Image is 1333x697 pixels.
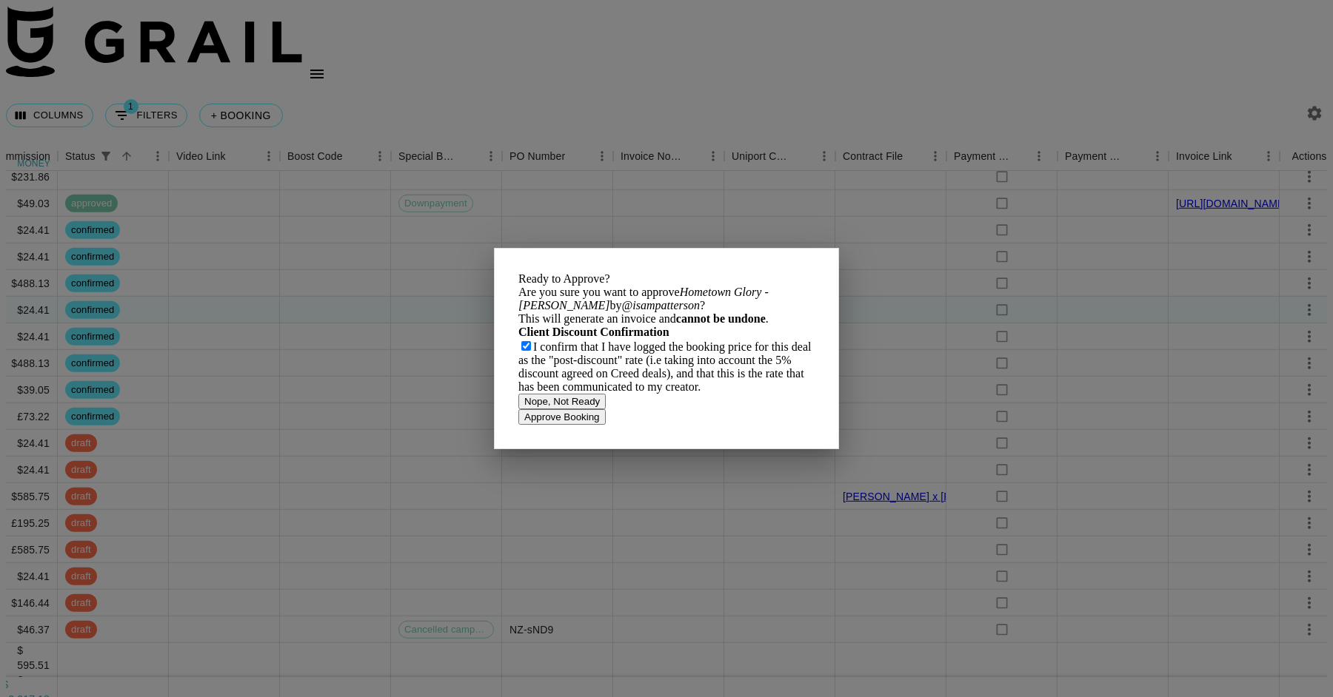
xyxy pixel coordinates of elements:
[518,326,669,338] strong: Client Discount Confirmation
[518,272,815,286] div: Ready to Approve?
[676,312,766,325] strong: cannot be undone
[518,394,606,409] button: Nope, Not Ready
[518,326,815,394] div: I confirm that I have logged the booking price for this deal as the "post-discount" rate (i.e tak...
[518,286,769,312] em: Hometown Glory - [PERSON_NAME]
[622,299,700,312] em: @ isampatterson
[518,409,606,425] button: Approve Booking
[518,312,815,326] div: This will generate an invoice and .
[518,286,815,312] div: Are you sure you want to approve by ?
